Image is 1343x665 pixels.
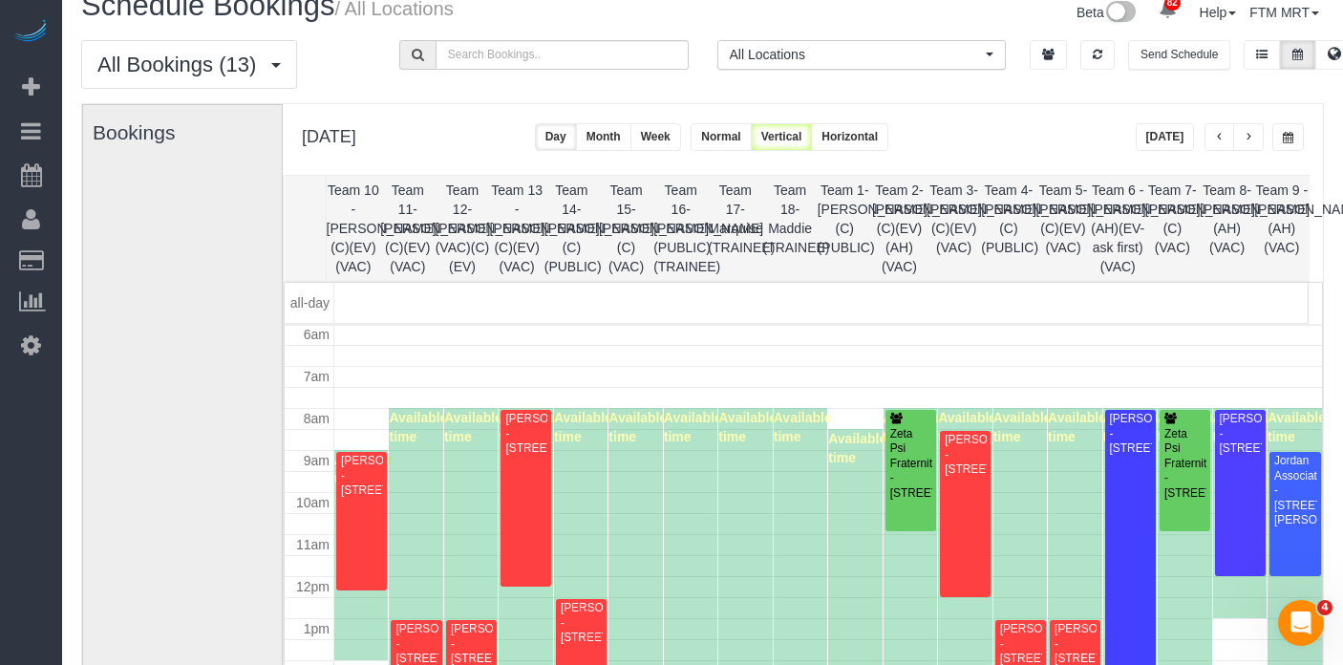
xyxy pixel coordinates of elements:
th: Team 13 - [PERSON_NAME] (C)(EV)(VAC) [490,176,544,281]
th: Team 3- [PERSON_NAME] (C)(EV)(VAC) [927,176,981,281]
th: Team 12- [PERSON_NAME] (VAC)(C)(EV) [435,176,489,281]
th: Team 17- Marquise (TRAINEE) [708,176,762,281]
button: Day [535,123,577,151]
th: Team 10 - [PERSON_NAME] (C)(EV)(VAC) [326,176,380,281]
h3: Bookings [93,121,287,143]
span: Available time [1158,410,1216,444]
span: Available time [608,410,667,444]
button: Vertical [751,123,813,151]
div: [PERSON_NAME] - [STREET_ADDRESS] [340,454,383,498]
h2: [DATE] [302,123,356,147]
span: Available time [499,410,557,444]
th: Team 15- [PERSON_NAME] (C) (VAC) [599,176,653,281]
span: all-day [290,295,330,311]
div: [PERSON_NAME] - [STREET_ADDRESS] [560,601,603,645]
span: 10am [296,495,330,510]
span: Available time [1213,410,1271,444]
span: Available time [774,410,832,444]
span: 7am [304,369,330,384]
span: 4 [1317,600,1332,615]
span: 1pm [304,621,330,636]
th: Team 6 - [PERSON_NAME] (AH)(EV-ask first)(VAC) [1091,176,1145,281]
span: All Locations [730,45,982,64]
span: Available time [554,410,612,444]
th: Team 11- [PERSON_NAME] (C)(EV)(VAC) [380,176,435,281]
span: Available time [334,452,393,486]
span: Available time [993,410,1052,444]
span: Available time [1048,410,1106,444]
button: Horizontal [811,123,888,151]
div: Zeta Psi Fraternity - [STREET_ADDRESS] [889,427,932,501]
span: Available time [884,410,942,444]
a: Beta [1077,5,1136,20]
iframe: Intercom live chat [1278,600,1324,646]
span: Available time [389,410,447,444]
button: All Locations [717,40,1007,70]
th: Team 7- [PERSON_NAME] (C) (VAC) [1145,176,1200,281]
button: Normal [691,123,751,151]
span: Available time [938,410,996,444]
span: Available time [828,431,886,465]
img: New interface [1104,1,1136,26]
span: 6am [304,327,330,342]
button: Month [576,123,631,151]
th: Team 1- [PERSON_NAME] (C)(PUBLIC) [818,176,872,281]
span: Available time [718,410,777,444]
th: Team 14- [PERSON_NAME] (C) (PUBLIC) [544,176,599,281]
th: Team 2- [PERSON_NAME] (C)(EV)(AH)(VAC) [872,176,927,281]
span: Available time [1103,410,1162,444]
div: Jordan Associates - [STREET_ADDRESS][PERSON_NAME] [1273,454,1317,527]
button: [DATE] [1136,123,1195,151]
th: Team 4- [PERSON_NAME] (C)(PUBLIC) [981,176,1035,281]
button: Send Schedule [1128,40,1230,70]
span: 11am [296,537,330,552]
img: Automaid Logo [11,19,50,46]
span: All Bookings (13) [97,53,266,76]
span: Available time [664,410,722,444]
th: Team 16- [PERSON_NAME] (PUBLIC)(TRAINEE) [653,176,708,281]
div: Zeta Psi Fraternity - [STREET_ADDRESS] [1163,427,1206,501]
a: FTM MRT [1249,5,1319,20]
th: Team 5- [PERSON_NAME] (C)(EV)(VAC) [1035,176,1090,281]
span: 12pm [296,579,330,594]
div: [PERSON_NAME] - [STREET_ADDRESS] [1219,412,1262,456]
div: [PERSON_NAME] - [STREET_ADDRESS] [504,412,547,456]
div: [PERSON_NAME] - [STREET_ADDRESS] [1109,412,1152,456]
span: 9am [304,453,330,468]
button: All Bookings (13) [81,40,297,89]
span: Available time [1268,410,1326,444]
th: Team 8- [PERSON_NAME] (AH)(VAC) [1200,176,1254,281]
th: Team 9 - [PERSON_NAME] (AH) (VAC) [1254,176,1309,281]
a: Help [1200,5,1237,20]
span: Available time [444,410,502,444]
input: Search Bookings.. [436,40,689,70]
span: 8am [304,411,330,426]
button: Week [630,123,681,151]
th: Team 18- Maddie (TRAINEE) [763,176,818,281]
div: [PERSON_NAME] - [STREET_ADDRESS] [944,433,987,477]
